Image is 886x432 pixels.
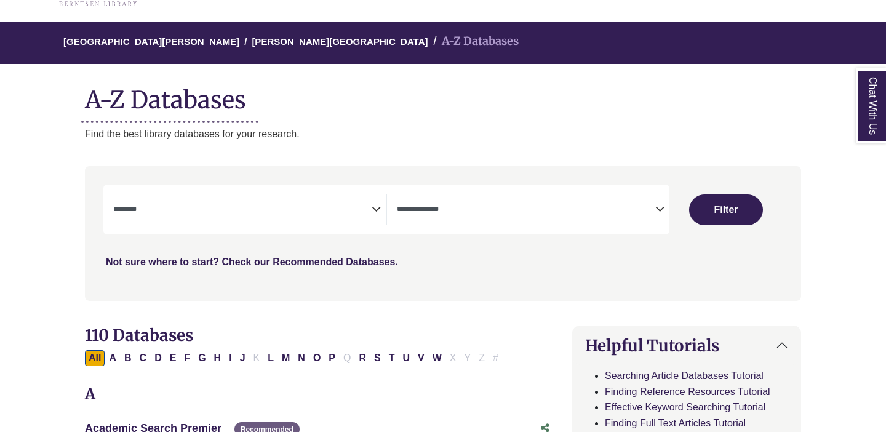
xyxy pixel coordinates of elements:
button: Filter Results M [278,350,293,366]
a: Not sure where to start? Check our Recommended Databases. [106,257,398,267]
button: Filter Results W [429,350,445,366]
a: Effective Keyword Searching Tutorial [605,402,765,412]
button: Filter Results V [414,350,428,366]
button: Filter Results E [166,350,180,366]
button: Filter Results N [294,350,309,366]
button: Filter Results I [225,350,235,366]
button: Filter Results C [136,350,151,366]
button: Helpful Tutorials [573,326,800,365]
button: Filter Results J [236,350,249,366]
h1: A-Z Databases [85,76,801,114]
p: Find the best library databases for your research. [85,126,801,142]
button: Filter Results O [309,350,324,366]
nav: breadcrumb [85,22,801,64]
button: Filter Results F [180,350,194,366]
button: Filter Results U [399,350,413,366]
button: Filter Results H [210,350,225,366]
span: 110 Databases [85,325,193,345]
button: Filter Results D [151,350,166,366]
textarea: Search [113,206,372,215]
a: [GEOGRAPHIC_DATA][PERSON_NAME] [63,34,239,47]
button: Filter Results B [121,350,135,366]
a: Finding Full Text Articles Tutorial [605,418,746,428]
div: Alpha-list to filter by first letter of database name [85,352,503,362]
li: A-Z Databases [428,33,519,50]
button: Submit for Search Results [689,194,763,225]
button: Filter Results R [355,350,370,366]
a: [PERSON_NAME][GEOGRAPHIC_DATA] [252,34,428,47]
button: All [85,350,105,366]
button: Filter Results A [105,350,120,366]
nav: Search filters [85,166,801,300]
button: Filter Results P [325,350,339,366]
button: Filter Results S [370,350,385,366]
h3: A [85,386,557,404]
button: Filter Results T [385,350,399,366]
button: Filter Results G [194,350,209,366]
a: Searching Article Databases Tutorial [605,370,764,381]
a: Finding Reference Resources Tutorial [605,386,770,397]
textarea: Search [397,206,655,215]
button: Filter Results L [264,350,277,366]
